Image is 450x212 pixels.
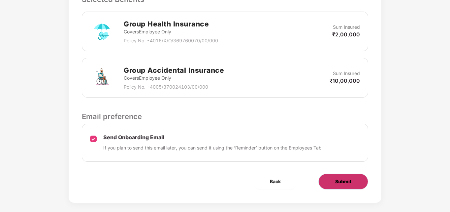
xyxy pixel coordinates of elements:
[333,23,360,31] p: Sum Insured
[124,83,224,91] p: Policy No. - 4005/370024103/00/000
[124,28,218,35] p: Covers Employee Only
[82,111,368,122] p: Email preference
[253,174,297,190] button: Back
[318,174,368,190] button: Submit
[333,70,360,77] p: Sum Insured
[124,37,218,44] p: Policy No. - 4016/X/O/369760070/00/000
[332,31,360,38] p: ₹2,00,000
[335,178,351,185] span: Submit
[270,178,281,185] span: Back
[90,20,114,43] img: svg+xml;base64,PHN2ZyB4bWxucz0iaHR0cDovL3d3dy53My5vcmcvMjAwMC9zdmciIHdpZHRoPSI3MiIgaGVpZ2h0PSI3Mi...
[124,19,218,29] h2: Group Health Insurance
[103,134,322,141] p: Send Onboarding Email
[330,77,360,84] p: ₹10,00,000
[90,66,114,90] img: svg+xml;base64,PHN2ZyB4bWxucz0iaHR0cDovL3d3dy53My5vcmcvMjAwMC9zdmciIHdpZHRoPSI3MiIgaGVpZ2h0PSI3Mi...
[103,144,322,151] p: If you plan to send this email later, you can send it using the ‘Reminder’ button on the Employee...
[124,65,224,76] h2: Group Accidental Insurance
[124,74,224,82] p: Covers Employee Only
